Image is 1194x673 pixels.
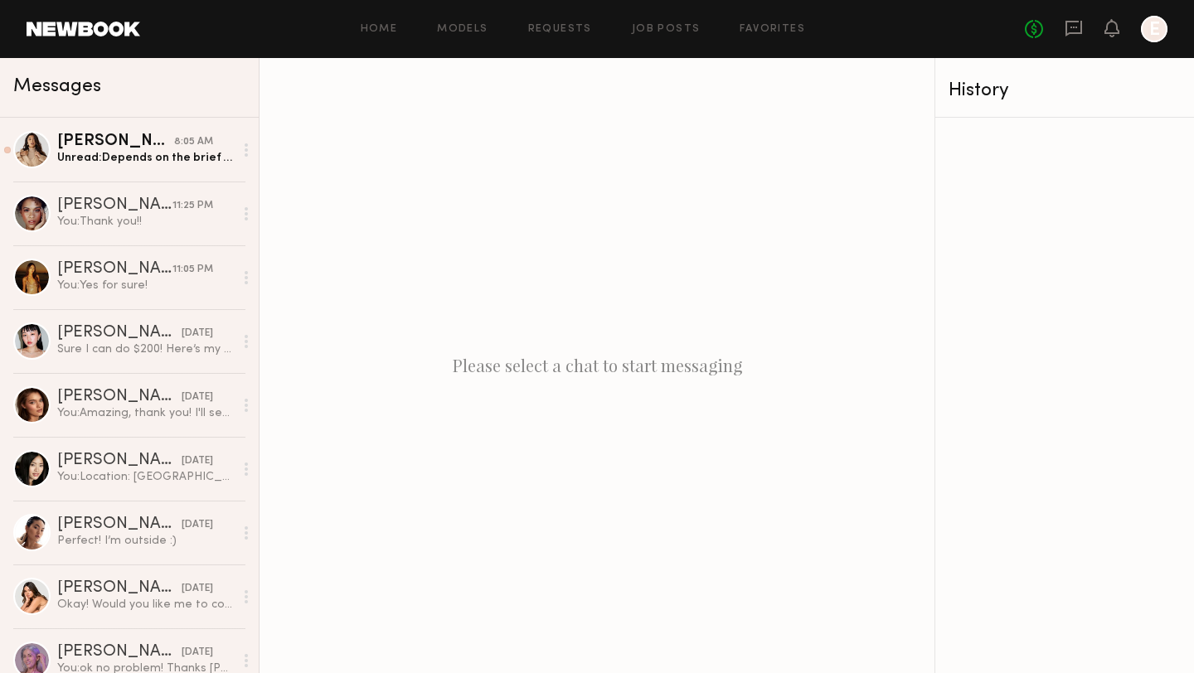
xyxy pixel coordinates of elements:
div: [DATE] [182,581,213,597]
a: Home [361,24,398,35]
div: [PERSON_NAME] [57,644,182,661]
div: 11:25 PM [172,198,213,214]
div: Okay! Would you like me to come completely bare faced or light makeup is ok [57,597,234,612]
span: Messages [13,77,101,96]
div: [PERSON_NAME] [57,261,172,278]
div: Unread: Depends on the brief and what is being asked by typically $450-$500 [57,150,234,166]
div: Sure I can do $200! Here’s my email if you’d like to coordinate that way. [EMAIL_ADDRESS][DOMAIN_... [57,341,234,357]
div: Please select a chat to start messaging [260,58,934,673]
div: [DATE] [182,390,213,405]
div: [PERSON_NAME] [57,389,182,405]
div: [DATE] [182,645,213,661]
div: [DATE] [182,453,213,469]
div: 11:05 PM [172,262,213,278]
a: Requests [528,24,592,35]
div: You: Yes for sure! [57,278,234,293]
div: Perfect! I’m outside :) [57,533,234,549]
div: [PERSON_NAME] [57,325,182,341]
div: [DATE] [182,326,213,341]
div: [PERSON_NAME] [57,133,174,150]
div: [PERSON_NAME] [57,516,182,533]
div: [PERSON_NAME] [57,580,182,597]
div: [PERSON_NAME] [57,197,172,214]
a: Favorites [740,24,805,35]
div: You: Thank you!! [57,214,234,230]
div: 8:05 AM [174,134,213,150]
div: [DATE] [182,517,213,533]
a: Models [437,24,488,35]
div: You: Amazing, thank you! I'll send you tracking soon as it's available! Also i'll be providing a ... [57,405,234,421]
a: Job Posts [632,24,701,35]
div: [PERSON_NAME] [57,453,182,469]
div: History [949,81,1181,100]
a: E [1141,16,1167,42]
div: You: Location: [GEOGRAPHIC_DATA]. Address: [STREET_ADDRESS] This is my phone number: [PHONE_NUMBE... [57,469,234,485]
